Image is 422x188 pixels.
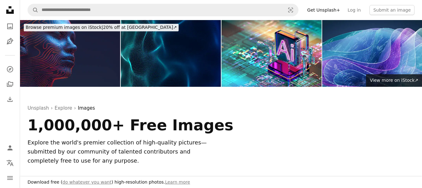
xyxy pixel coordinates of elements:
span: View more on iStock ↗ [370,78,418,83]
a: Learn more [165,180,190,185]
a: Explore [4,63,16,76]
img: Digital Human Head Concept For AI, Metaverse And Facial Recognition Technology [20,20,120,87]
a: Download History [4,93,16,106]
h3: Download free ( ) high-resolution photos. [28,179,190,185]
a: Collections [4,78,16,91]
a: Images [78,104,95,112]
button: Search Unsplash [28,4,38,16]
form: Find visuals sitewide [28,4,298,16]
a: Photos [4,20,16,33]
button: Visual search [283,4,298,16]
h1: 1,000,000+ Free Images [28,117,283,133]
div: Explore the world's premier collection of high-quality pictures—submitted by our community of tal... [28,138,217,165]
div: › › [28,104,414,112]
span: Browse premium images on iStock | [26,25,103,30]
button: Submit an image [369,5,414,15]
a: do whatever you want [63,180,112,185]
a: View more on iStock↗ [366,74,422,87]
a: Explore [55,104,72,112]
a: Log in [344,5,364,15]
a: Get Unsplash+ [303,5,344,15]
a: Browse premium images on iStock|20% off at [GEOGRAPHIC_DATA]↗ [20,20,182,35]
img: Abstract network of digital particles [121,20,221,87]
a: Log in / Sign up [4,142,16,154]
button: Language [4,157,16,169]
a: Illustrations [4,35,16,48]
button: Menu [4,172,16,184]
span: 20% off at [GEOGRAPHIC_DATA] ↗ [26,25,177,30]
a: Home — Unsplash [4,4,16,18]
img: Digital abstract CPU. AI - Artificial Intelligence and machine learning concept [221,20,322,87]
a: Unsplash [28,104,49,112]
